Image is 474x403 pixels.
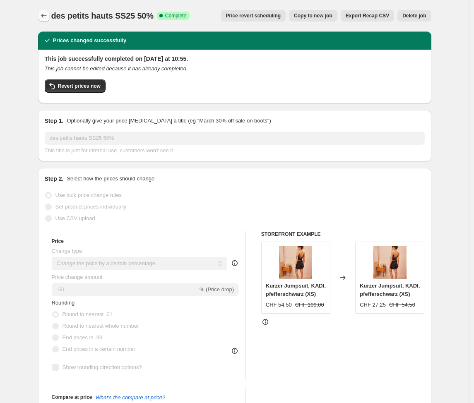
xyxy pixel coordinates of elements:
[96,394,166,401] button: What's the compare at price?
[45,65,188,72] i: This job cannot be edited because it has already completed.
[341,10,394,22] button: Export Recap CSV
[45,117,64,125] h2: Step 1.
[52,274,103,280] span: Price change amount
[279,246,312,279] img: jumpsuit-kurz-kadi-despetitshauts-poivre-toietmoi-damenmode-5_80x.jpg
[52,248,82,254] span: Change type
[63,311,113,317] span: Round to nearest .01
[45,79,106,93] button: Revert prices now
[165,12,186,19] span: Complete
[45,175,64,183] h2: Step 2.
[294,12,332,19] span: Copy to new job
[52,394,92,401] h3: Compare at price
[38,10,50,22] button: Price change jobs
[295,301,324,309] strike: CHF 109.00
[52,238,64,245] h3: Price
[226,12,281,19] span: Price revert scheduling
[67,175,154,183] p: Select how the prices should change
[266,301,292,309] div: CHF 54.50
[221,10,286,22] button: Price revert scheduling
[52,300,75,306] span: Rounding
[360,283,420,297] span: Kurzer Jumpsuit, KADI, pfefferschwarz (XS)
[63,334,103,341] span: End prices in .99
[63,323,139,329] span: Round to nearest whole number
[402,12,426,19] span: Delete job
[53,36,127,45] h2: Prices changed successfully
[261,231,425,237] h6: STOREFRONT EXAMPLE
[55,215,95,221] span: Use CSV upload
[58,83,101,89] span: Revert prices now
[397,10,431,22] button: Delete job
[45,147,173,154] span: This title is just for internal use, customers won't see it
[360,301,386,309] div: CHF 27.25
[289,10,337,22] button: Copy to new job
[45,132,425,145] input: 30% off holiday sale
[63,346,135,352] span: End prices in a certain number
[231,259,239,267] div: help
[373,246,407,279] img: jumpsuit-kurz-kadi-despetitshauts-poivre-toietmoi-damenmode-5_80x.jpg
[266,283,326,297] span: Kurzer Jumpsuit, KADI, pfefferschwarz (XS)
[51,11,154,20] span: des petits hauts SS25 50%
[200,286,234,293] span: % (Price drop)
[55,192,122,198] span: Use bulk price change rules
[346,12,389,19] span: Export Recap CSV
[63,364,142,370] span: Show rounding direction options?
[52,283,198,296] input: -15
[45,55,425,63] h2: This job successfully completed on [DATE] at 10:55.
[389,301,415,309] strike: CHF 54.50
[67,117,271,125] p: Optionally give your price [MEDICAL_DATA] a title (eg "March 30% off sale on boots")
[55,204,127,210] span: Set product prices individually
